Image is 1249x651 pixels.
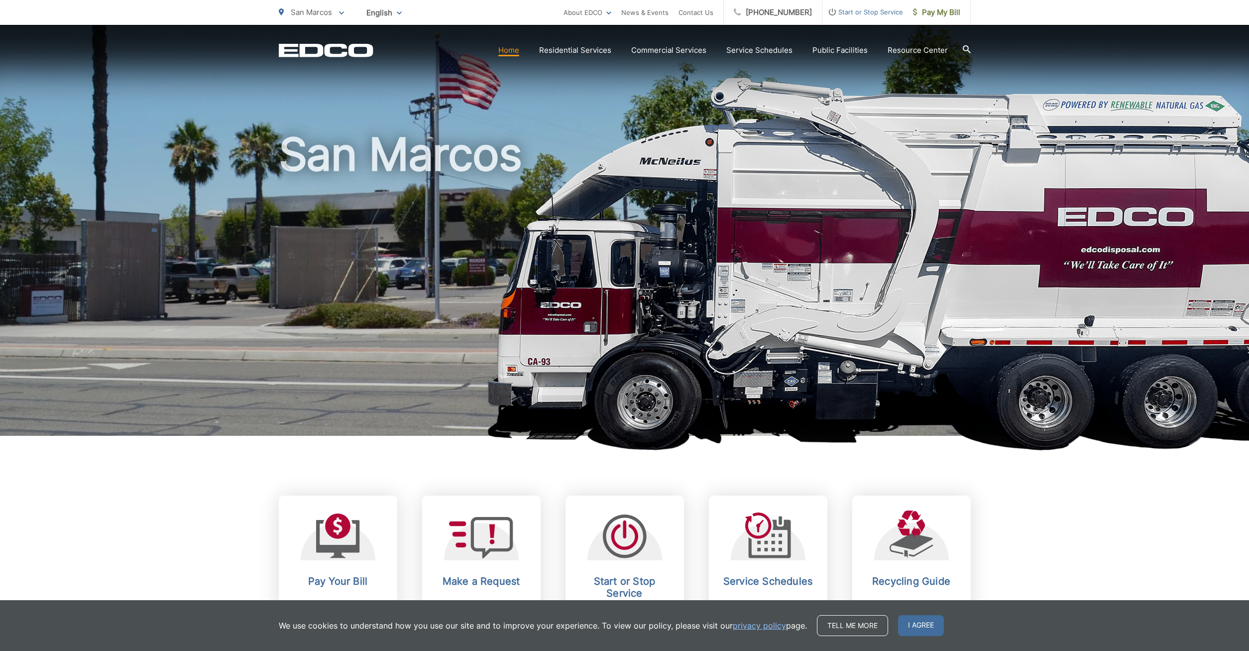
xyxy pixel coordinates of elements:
[289,597,387,621] p: View, pay, and manage your bill online.
[817,615,888,636] a: Tell me more
[279,496,397,648] a: Pay Your Bill View, pay, and manage your bill online.
[913,6,960,18] span: Pay My Bill
[539,44,611,56] a: Residential Services
[291,7,332,17] span: San Marcos
[498,44,519,56] a: Home
[289,575,387,587] h2: Pay Your Bill
[812,44,868,56] a: Public Facilities
[432,597,531,621] p: Send a service request to EDCO.
[432,575,531,587] h2: Make a Request
[279,620,807,632] p: We use cookies to understand how you use our site and to improve your experience. To view our pol...
[359,4,409,21] span: English
[564,6,611,18] a: About EDCO
[621,6,669,18] a: News & Events
[719,575,817,587] h2: Service Schedules
[719,597,817,621] p: Stay up-to-date on any changes in schedules.
[733,620,786,632] a: privacy policy
[679,6,713,18] a: Contact Us
[898,615,944,636] span: I agree
[862,575,961,587] h2: Recycling Guide
[575,575,674,599] h2: Start or Stop Service
[888,44,948,56] a: Resource Center
[862,597,961,621] p: Learn what you need to know about recycling.
[279,130,971,445] h1: San Marcos
[852,496,971,648] a: Recycling Guide Learn what you need to know about recycling.
[631,44,706,56] a: Commercial Services
[709,496,827,648] a: Service Schedules Stay up-to-date on any changes in schedules.
[279,43,373,57] a: EDCD logo. Return to the homepage.
[422,496,541,648] a: Make a Request Send a service request to EDCO.
[726,44,793,56] a: Service Schedules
